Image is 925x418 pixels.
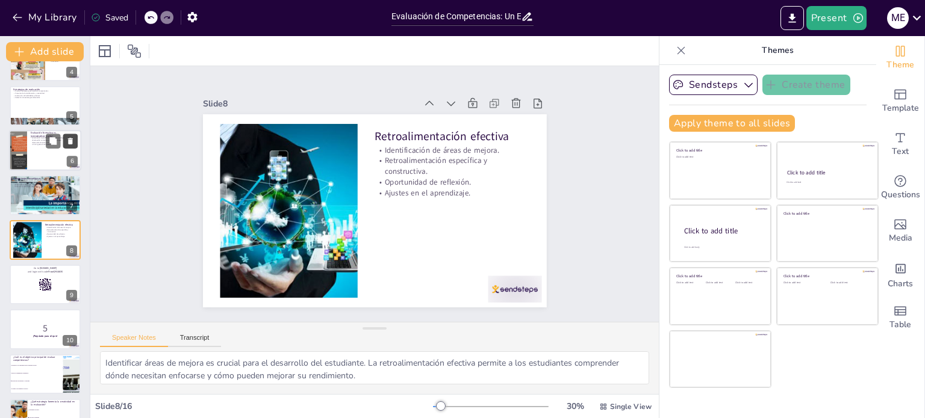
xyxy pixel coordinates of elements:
span: Template [882,102,919,115]
button: My Library [9,8,82,27]
span: Evaluar conocimientos teóricos [11,388,62,389]
button: Create theme [762,75,850,95]
div: Add ready made slides [876,79,924,123]
div: 5 [10,86,81,126]
span: Exámenes escritos [30,410,80,411]
p: Themes [691,36,864,65]
p: Facilitan la evaluación de competencias. [13,179,77,182]
div: 7 [66,201,77,212]
p: Seguimiento del progreso de los estudiantes. [13,182,77,184]
div: 4 [66,67,77,78]
div: Add text boxes [876,123,924,166]
button: Apply theme to all slides [669,115,795,132]
div: Add charts and graphs [876,253,924,296]
p: Diversas estrategias para evaluar competencias. [13,90,77,92]
div: Click to add text [783,281,821,284]
div: Add images, graphics, shapes or video [876,209,924,253]
p: ¿Cuál es el objetivo principal de evaluar competencias? [13,355,60,362]
input: Insert title [391,8,521,25]
div: Click to add title [676,148,762,153]
div: 11 [63,380,77,390]
p: Herramientas tecnológicas [13,177,77,180]
p: Ajustes en el aprendizaje. [45,235,77,238]
div: Click to add title [684,226,761,236]
button: M E [887,6,909,30]
p: Oportunidad de reflexión. [45,233,77,235]
button: Speaker Notes [100,334,168,347]
p: Evaluación formativa vs. [GEOGRAPHIC_DATA] [31,131,78,138]
div: Slide 8 / 16 [95,401,433,412]
div: Slide 8 [237,49,444,126]
button: Present [806,6,867,30]
button: Export to PowerPoint [780,6,804,30]
button: Transcript [168,334,222,347]
span: Questions [881,188,920,201]
span: Media [889,232,912,245]
div: 30 % [561,401,590,412]
div: 9 [10,265,81,304]
p: Estrategias de evaluación [13,87,77,91]
span: Single View [610,402,652,411]
p: Retroalimentación específica y constructiva. [45,229,77,233]
div: 8 [66,245,77,256]
p: Evaluación de habilidades prácticas. [13,94,77,97]
div: Click to add body [684,246,760,249]
p: Evaluación sumativa al final del proceso. [31,139,78,141]
button: Add slide [6,42,84,61]
button: Duplicate Slide [46,134,60,148]
div: 9 [66,290,77,301]
p: Identificación de áreas de mejora. [45,226,77,229]
div: 4 [10,41,81,81]
span: Preparar a los estudiantes para el mundo laboral [11,364,62,366]
p: Visión general del aprendizaje. [31,144,78,146]
div: M E [887,7,909,29]
div: Click to add text [735,281,762,284]
p: Evaluaciones dinámicas y personalizadas. [13,184,77,186]
button: Delete Slide [63,134,78,148]
p: Evaluación formativa durante el aprendizaje. [31,137,78,139]
textarea: Identificar áreas de mejora es crucial para el desarrollo del estudiante. La retroalimentación ef... [100,351,649,384]
div: Get real-time input from your audience [876,166,924,209]
p: Selección de estrategias adecuadas. [13,96,77,99]
button: Sendsteps [669,75,758,95]
div: 8 [10,220,81,260]
div: Click to add text [676,281,703,284]
strong: ¡Prepárate para el quiz! [33,334,58,337]
div: Click to add text [676,156,762,159]
div: Click to add text [830,281,868,284]
p: Retroalimentación específica y constructiva. [380,157,534,225]
div: Layout [95,41,114,61]
span: Table [889,318,911,331]
p: Ajustes en el aprendizaje. [373,188,524,245]
p: ¿Qué estrategia fomenta la creatividad en la evaluación? [31,400,77,407]
div: Click to add title [783,211,870,215]
p: Retroalimentación continua. [31,141,78,144]
p: and login with code [13,270,77,274]
p: 5 [13,321,77,334]
p: Retroalimentación efectiva [45,223,77,226]
p: Go to [13,266,77,270]
div: 11 [10,354,81,394]
div: 7 [10,175,81,215]
div: Saved [91,12,128,23]
p: Identificación de áreas de mejora. [387,147,537,204]
div: Click to add title [783,274,870,278]
p: Fomento de la colaboración y creatividad. [13,92,77,94]
div: Add a table [876,296,924,339]
div: Click to add text [706,281,733,284]
strong: [DOMAIN_NAME] [40,267,57,270]
div: 6 [9,130,81,171]
div: 10 [63,335,77,346]
div: Click to add title [787,169,867,176]
div: Click to add title [676,274,762,278]
div: 6 [67,156,78,167]
p: Oportunidad de reflexión. [376,177,527,235]
div: 5 [66,111,77,122]
span: Text [892,145,909,158]
span: Desarrollar habilidades y actitudes [11,380,62,381]
div: Click to add text [786,181,867,184]
div: Change the overall theme [876,36,924,79]
p: Retroalimentación efectiva [390,131,542,194]
p: Acceso a recursos complementarios. [13,186,77,188]
div: 10 [10,309,81,349]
